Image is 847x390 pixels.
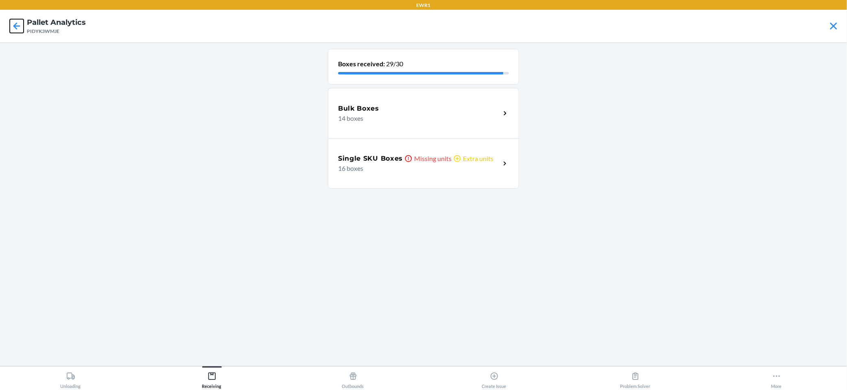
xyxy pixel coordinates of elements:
p: Missing units [414,154,452,163]
div: Outbounds [342,368,364,389]
div: Unloading [61,368,81,389]
h4: Pallet Analytics [27,17,86,28]
div: PIDYK3WMJE [27,28,86,35]
button: Outbounds [282,366,423,389]
div: Problem Solver [620,368,651,389]
h5: Bulk Boxes [338,104,379,113]
p: EWR1 [417,2,431,9]
button: More [706,366,847,389]
div: More [771,368,782,389]
button: Receiving [141,366,282,389]
button: Create Issue [423,366,565,389]
button: Problem Solver [565,366,706,389]
a: Bulk Boxes14 boxes [328,88,519,138]
div: Receiving [202,368,222,389]
h5: Single SKU Boxes [338,154,403,163]
p: Extra units [463,154,493,163]
a: Single SKU BoxesMissing unitsExtra units16 boxes [328,138,519,189]
p: 29/30 [338,59,509,69]
p: 16 boxes [338,163,494,173]
p: 14 boxes [338,113,494,123]
div: Create Issue [482,368,506,389]
b: Boxes received: [338,60,385,68]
